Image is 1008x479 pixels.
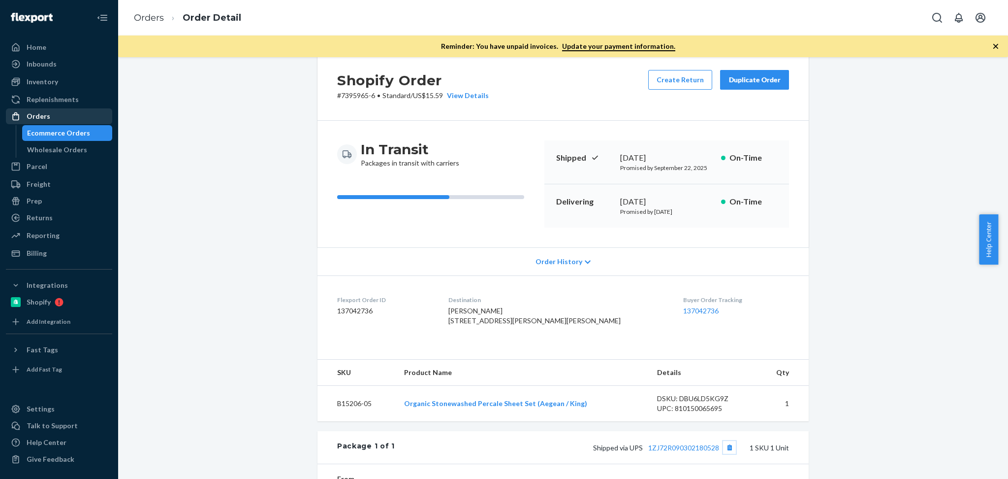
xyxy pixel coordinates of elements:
[729,152,777,164] p: On-Time
[720,70,789,90] button: Duplicate Order
[971,8,990,28] button: Open account menu
[6,362,112,377] a: Add Fast Tag
[657,394,750,404] div: DSKU: DBU6LD5KG9Z
[337,306,433,316] dd: 137042736
[6,401,112,417] a: Settings
[361,140,459,168] div: Packages in transit with carriers
[556,196,612,207] p: Delivering
[396,360,649,386] th: Product Name
[6,92,112,107] a: Replenishments
[620,196,713,207] div: [DATE]
[20,7,55,16] span: Support
[441,41,675,51] p: Reminder: You have unpaid invoices.
[683,307,719,315] a: 137042736
[6,159,112,174] a: Parcel
[6,176,112,192] a: Freight
[27,42,46,52] div: Home
[6,435,112,450] a: Help Center
[27,317,70,326] div: Add Integration
[27,365,62,374] div: Add Fast Tag
[6,210,112,226] a: Returns
[27,111,50,121] div: Orders
[620,164,713,172] p: Promised by September 22, 2025
[927,8,947,28] button: Open Search Box
[6,418,112,434] button: Talk to Support
[6,294,112,310] a: Shopify
[337,91,489,101] p: # 7395965-6 / US$15.59
[27,162,47,171] div: Parcel
[27,77,58,87] div: Inventory
[377,91,380,100] span: •
[395,441,789,454] div: 1 SKU 1 Unit
[337,296,433,304] dt: Flexport Order ID
[443,91,489,101] button: View Details
[949,8,969,28] button: Open notifications
[183,12,241,23] a: Order Detail
[27,297,51,307] div: Shopify
[556,152,612,164] p: Shipped
[6,39,112,55] a: Home
[648,444,719,452] a: 1ZJ72R090302180528
[27,280,68,290] div: Integrations
[93,8,112,28] button: Close Navigation
[22,142,113,158] a: Wholesale Orders
[562,42,675,51] a: Update your payment information.
[361,140,459,158] h3: In Transit
[27,145,87,155] div: Wholesale Orders
[6,56,112,72] a: Inbounds
[448,296,667,304] dt: Destination
[27,59,57,69] div: Inbounds
[6,451,112,467] button: Give Feedback
[620,207,713,216] p: Promised by [DATE]
[6,314,112,330] a: Add Integration
[728,75,781,85] div: Duplicate Order
[11,13,53,23] img: Flexport logo
[22,125,113,141] a: Ecommerce Orders
[134,12,164,23] a: Orders
[448,307,621,325] span: [PERSON_NAME] [STREET_ADDRESS][PERSON_NAME][PERSON_NAME]
[723,441,736,454] button: Copy tracking number
[6,74,112,90] a: Inventory
[337,441,395,454] div: Package 1 of 1
[27,231,60,240] div: Reporting
[6,245,112,261] a: Billing
[27,196,42,206] div: Prep
[27,404,55,414] div: Settings
[593,444,736,452] span: Shipped via UPS
[6,342,112,358] button: Fast Tags
[757,386,809,422] td: 1
[382,91,410,100] span: Standard
[337,70,489,91] h2: Shopify Order
[317,360,396,386] th: SKU
[27,454,74,464] div: Give Feedback
[404,399,587,408] a: Organic Stonewashed Percale Sheet Set (Aegean / King)
[27,179,51,189] div: Freight
[729,196,777,207] p: On-Time
[317,386,396,422] td: B15206-05
[620,152,713,164] div: [DATE]
[27,128,90,138] div: Ecommerce Orders
[27,345,58,355] div: Fast Tags
[535,257,582,267] span: Order History
[6,277,112,293] button: Integrations
[649,360,757,386] th: Details
[6,228,112,243] a: Reporting
[27,438,66,447] div: Help Center
[6,108,112,124] a: Orders
[979,214,998,265] button: Help Center
[27,95,79,104] div: Replenishments
[27,248,47,258] div: Billing
[27,421,78,431] div: Talk to Support
[683,296,789,304] dt: Buyer Order Tracking
[126,3,249,33] ol: breadcrumbs
[648,70,712,90] button: Create Return
[27,213,53,223] div: Returns
[657,404,750,413] div: UPC: 810150065695
[6,193,112,209] a: Prep
[757,360,809,386] th: Qty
